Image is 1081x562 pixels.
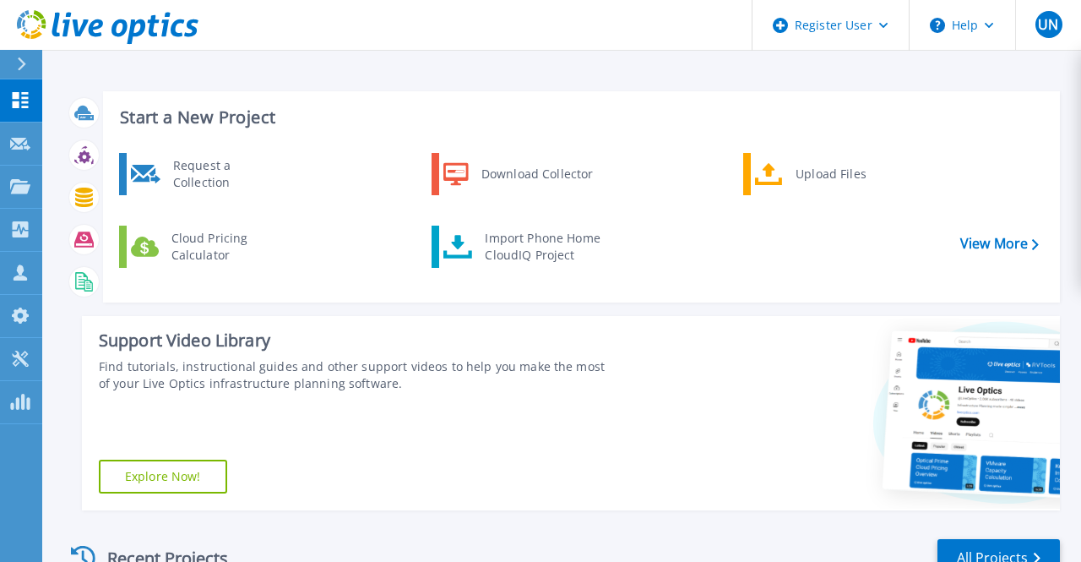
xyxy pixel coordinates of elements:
[476,230,608,264] div: Import Phone Home CloudIQ Project
[99,358,607,392] div: Find tutorials, instructional guides and other support videos to help you make the most of your L...
[163,230,288,264] div: Cloud Pricing Calculator
[119,153,292,195] a: Request a Collection
[120,108,1038,127] h3: Start a New Project
[432,153,605,195] a: Download Collector
[119,226,292,268] a: Cloud Pricing Calculator
[473,157,600,191] div: Download Collector
[743,153,916,195] a: Upload Files
[99,330,607,352] div: Support Video Library
[787,157,912,191] div: Upload Files
[1038,18,1058,31] span: UN
[960,236,1039,252] a: View More
[165,157,288,191] div: Request a Collection
[99,460,227,494] a: Explore Now!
